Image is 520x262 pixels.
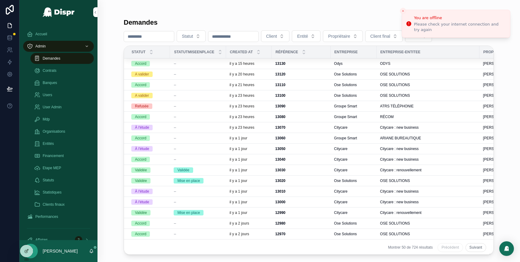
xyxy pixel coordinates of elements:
[275,125,327,130] a: 13070
[499,241,514,256] div: Open Intercom Messenger
[230,125,254,130] p: il y a 23 heures
[275,61,327,66] a: 13130
[334,200,373,204] a: Citycare
[43,141,54,146] span: Entités
[483,232,513,236] span: [PERSON_NAME]
[135,114,146,120] div: Accord
[131,199,166,205] a: À l'étude
[30,187,94,198] a: Statistiques
[323,30,363,42] button: Select Button
[380,168,422,173] span: Citycare : renouvellement
[230,82,268,87] a: il y a 21 heures
[380,210,476,215] a: Citycare : renouvellement
[174,61,222,66] a: --
[135,61,146,66] div: Accord
[230,61,254,66] p: il y a 15 heures
[135,231,146,237] div: Accord
[230,232,268,236] a: il y a 2 jours
[334,93,373,98] a: Ose Solutions
[230,114,254,119] p: il y a 23 heures
[275,72,327,77] a: 13120
[483,61,513,66] span: [PERSON_NAME]
[334,104,357,109] span: Groupe Smart
[177,178,200,183] div: Mise en place
[275,104,285,108] strong: 13090
[174,136,176,141] span: --
[135,199,149,205] div: À l'étude
[414,15,505,21] div: You are offline
[275,115,285,119] strong: 13080
[177,210,200,215] div: Mise en place
[135,125,149,130] div: À l'étude
[334,157,348,162] span: Citycare
[334,82,373,87] a: Ose Solutions
[135,93,149,98] div: A valider
[131,157,166,162] a: Accord
[292,30,320,42] button: Select Button
[334,93,357,98] span: Ose Solutions
[30,150,94,161] a: Financement
[380,82,410,87] span: OSE SOLUTIONS
[275,157,285,162] strong: 13040
[275,200,327,204] a: 13000
[23,29,94,40] a: Accueil
[380,93,476,98] a: OSE SOLUTIONS
[174,146,176,151] span: --
[131,146,166,152] a: À l'étude
[380,232,410,236] span: OSE SOLUTIONS
[483,50,511,54] span: Proprietaire
[135,210,147,215] div: Validée
[483,210,513,215] span: [PERSON_NAME]
[230,50,253,54] span: Created at
[275,61,285,66] strong: 13130
[174,82,176,87] span: --
[334,146,348,151] span: Citycare
[174,72,222,77] a: --
[230,232,249,236] p: il y a 2 jours
[297,33,308,39] span: Entité
[334,168,373,173] a: Citycare
[230,200,247,204] p: il y a 1 jour
[230,72,254,77] p: il y a 20 heures
[275,232,285,236] strong: 12970
[275,221,285,225] strong: 12980
[174,114,222,119] a: --
[131,61,166,66] a: Accord
[334,136,373,141] a: Groupe Smart
[43,68,56,73] span: Contrats
[174,93,222,98] a: --
[230,146,268,151] a: il y a 1 jour
[230,210,268,215] a: il y a 1 jour
[35,44,46,49] span: Admin
[414,22,505,33] div: Please check your internet connection and try again
[400,8,406,14] button: Close toast
[43,93,52,97] span: Users
[131,167,166,173] a: Validée
[230,221,268,226] a: il y a 2 jours
[30,162,94,173] a: Etape MEP
[174,125,222,130] a: --
[380,157,476,162] a: Citycare : new business
[230,168,247,173] p: il y a 1 jour
[261,30,290,42] button: Select Button
[334,178,357,183] span: Ose Solutions
[30,126,94,137] a: Organisations
[30,138,94,149] a: Entités
[334,210,348,215] span: Citycare
[230,136,268,141] a: il y a 1 jour
[380,72,476,77] a: OSE SOLUTIONS
[380,50,420,54] span: Entreprise-entitee
[380,114,476,119] a: RÉCOM
[380,210,422,215] span: Citycare : renouvellement
[275,232,327,236] a: 12970
[334,82,357,87] span: Ose Solutions
[174,167,222,173] a: Validée
[135,178,147,183] div: Validée
[275,189,327,194] a: 13010
[380,189,419,194] span: Citycare : new business
[334,168,348,173] span: Citycare
[43,202,65,207] span: Clients finaux
[43,153,64,158] span: Financement
[334,114,357,119] span: Groupe Smart
[43,117,50,122] span: Mdp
